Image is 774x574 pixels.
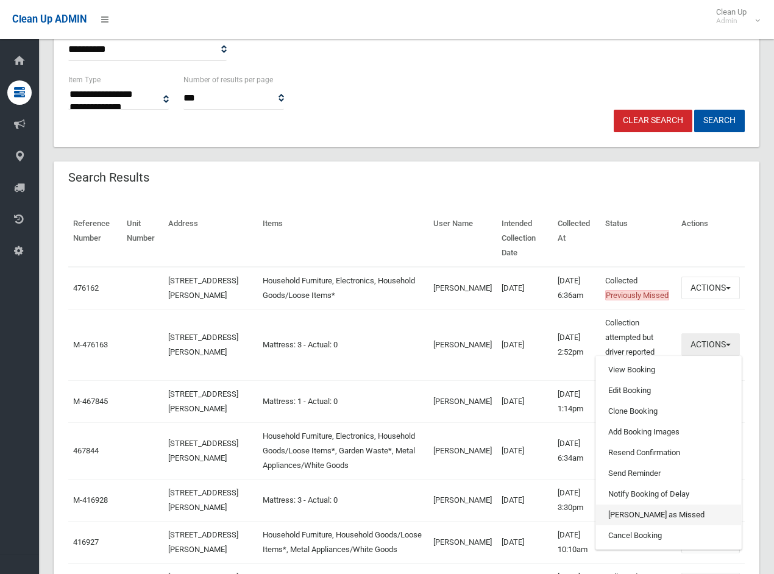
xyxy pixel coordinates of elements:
[258,422,428,479] td: Household Furniture, Electronics, Household Goods/Loose Items*, Garden Waste*, Metal Appliances/W...
[553,309,600,380] td: [DATE] 2:52pm
[168,488,238,512] a: [STREET_ADDRESS][PERSON_NAME]
[596,484,741,505] a: Notify Booking of Delay
[596,380,741,401] a: Edit Booking
[497,422,553,479] td: [DATE]
[73,446,99,455] a: 467844
[596,505,741,525] a: [PERSON_NAME] as Missed
[681,333,740,356] button: Actions
[600,309,676,380] td: Collection attempted but driver reported issues
[12,13,87,25] span: Clean Up ADMIN
[68,210,122,267] th: Reference Number
[600,210,676,267] th: Status
[428,380,497,422] td: [PERSON_NAME]
[596,525,741,546] a: Cancel Booking
[605,290,669,300] span: Previously Missed
[596,442,741,463] a: Resend Confirmation
[73,283,99,292] a: 476162
[168,333,238,356] a: [STREET_ADDRESS][PERSON_NAME]
[183,73,273,87] label: Number of results per page
[553,380,600,422] td: [DATE] 1:14pm
[596,401,741,422] a: Clone Booking
[497,309,553,380] td: [DATE]
[596,360,741,380] a: View Booking
[258,267,428,310] td: Household Furniture, Electronics, Household Goods/Loose Items*
[553,521,600,563] td: [DATE] 10:10am
[681,277,740,299] button: Actions
[73,397,108,406] a: M-467845
[428,309,497,380] td: [PERSON_NAME]
[258,479,428,521] td: Mattress: 3 - Actual: 0
[73,495,108,505] a: M-416928
[258,309,428,380] td: Mattress: 3 - Actual: 0
[168,389,238,413] a: [STREET_ADDRESS][PERSON_NAME]
[168,439,238,462] a: [STREET_ADDRESS][PERSON_NAME]
[54,166,164,190] header: Search Results
[497,479,553,521] td: [DATE]
[694,110,745,132] button: Search
[710,7,759,26] span: Clean Up
[497,210,553,267] th: Intended Collection Date
[428,521,497,563] td: [PERSON_NAME]
[596,463,741,484] a: Send Reminder
[73,340,108,349] a: M-476163
[168,530,238,554] a: [STREET_ADDRESS][PERSON_NAME]
[258,210,428,267] th: Items
[68,73,101,87] label: Item Type
[428,479,497,521] td: [PERSON_NAME]
[553,267,600,310] td: [DATE] 6:36am
[676,210,745,267] th: Actions
[428,210,497,267] th: User Name
[428,422,497,479] td: [PERSON_NAME]
[258,380,428,422] td: Mattress: 1 - Actual: 0
[596,422,741,442] a: Add Booking Images
[497,521,553,563] td: [DATE]
[553,479,600,521] td: [DATE] 3:30pm
[258,521,428,563] td: Household Furniture, Household Goods/Loose Items*, Metal Appliances/White Goods
[614,110,692,132] a: Clear Search
[497,380,553,422] td: [DATE]
[553,422,600,479] td: [DATE] 6:34am
[122,210,163,267] th: Unit Number
[716,16,747,26] small: Admin
[497,267,553,310] td: [DATE]
[73,537,99,547] a: 416927
[163,210,258,267] th: Address
[600,267,676,310] td: Collected
[168,276,238,300] a: [STREET_ADDRESS][PERSON_NAME]
[553,210,600,267] th: Collected At
[428,267,497,310] td: [PERSON_NAME]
